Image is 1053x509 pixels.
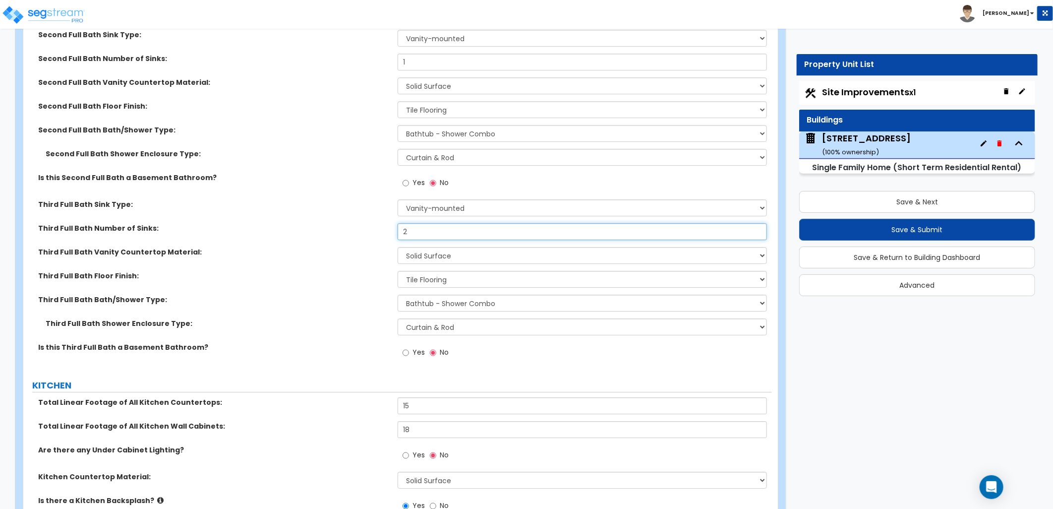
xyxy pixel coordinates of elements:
input: Yes [403,347,409,358]
i: click for more info! [157,497,164,504]
button: Advanced [799,274,1035,296]
div: [STREET_ADDRESS] [822,132,911,157]
input: No [430,450,436,461]
label: Second Full Bath Shower Enclosure Type: [46,149,390,159]
label: Are there any Under Cabinet Lighting? [38,445,390,455]
label: Third Full Bath Shower Enclosure Type: [46,318,390,328]
label: Is there a Kitchen Backsplash? [38,496,390,506]
label: Third Full Bath Sink Type: [38,199,390,209]
div: Open Intercom Messenger [980,475,1003,499]
label: Second Full Bath Sink Type: [38,30,390,40]
b: [PERSON_NAME] [983,9,1029,17]
input: No [430,178,436,189]
span: No [440,450,449,460]
label: Kitchen Countertop Material: [38,472,390,482]
label: Is this Third Full Bath a Basement Bathroom? [38,342,390,352]
span: Site Improvements [822,86,916,98]
img: building.svg [804,132,817,145]
label: Second Full Bath Number of Sinks: [38,54,390,64]
img: Construction.png [804,87,817,100]
img: logo_pro_r.png [1,5,86,25]
label: Third Full Bath Bath/Shower Type: [38,295,390,305]
div: Buildings [807,115,1028,126]
div: Property Unit List [804,59,1030,70]
span: No [440,347,449,357]
small: x1 [909,87,916,98]
span: Yes [412,178,425,188]
button: Save & Return to Building Dashboard [799,247,1035,268]
small: Single Family Home (Short Term Residential Rental) [812,162,1021,173]
span: 289 S Shore Dr [804,132,911,157]
label: Third Full Bath Vanity Countertop Material: [38,247,390,257]
button: Save & Next [799,191,1035,213]
small: ( 100 % ownership) [822,147,879,157]
img: avatar.png [959,5,976,22]
span: Yes [412,450,425,460]
label: Third Full Bath Number of Sinks: [38,223,390,233]
span: Yes [412,347,425,357]
label: KITCHEN [32,379,772,392]
label: Total Linear Footage of All Kitchen Countertops: [38,397,390,407]
label: Is this Second Full Bath a Basement Bathroom? [38,173,390,183]
input: Yes [403,450,409,461]
span: No [440,178,449,188]
label: Second Full Bath Vanity Countertop Material: [38,77,390,87]
input: Yes [403,178,409,189]
label: Second Full Bath Bath/Shower Type: [38,125,390,135]
label: Total Linear Footage of All Kitchen Wall Cabinets: [38,421,390,431]
label: Third Full Bath Floor Finish: [38,271,390,281]
button: Save & Submit [799,219,1035,241]
input: No [430,347,436,358]
label: Second Full Bath Floor Finish: [38,101,390,111]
